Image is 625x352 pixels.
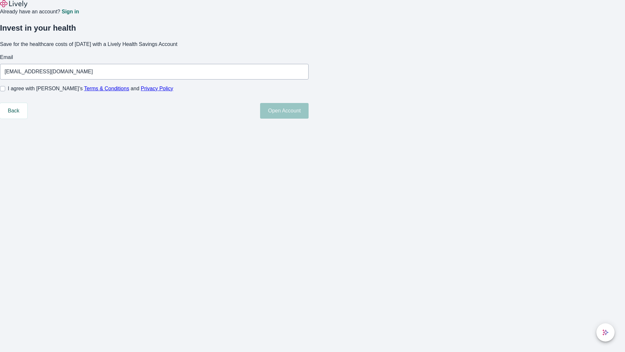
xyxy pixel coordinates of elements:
span: I agree with [PERSON_NAME]’s and [8,85,173,93]
a: Privacy Policy [141,86,174,91]
button: chat [596,323,615,342]
svg: Lively AI Assistant [602,329,609,336]
a: Sign in [62,9,79,14]
a: Terms & Conditions [84,86,129,91]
